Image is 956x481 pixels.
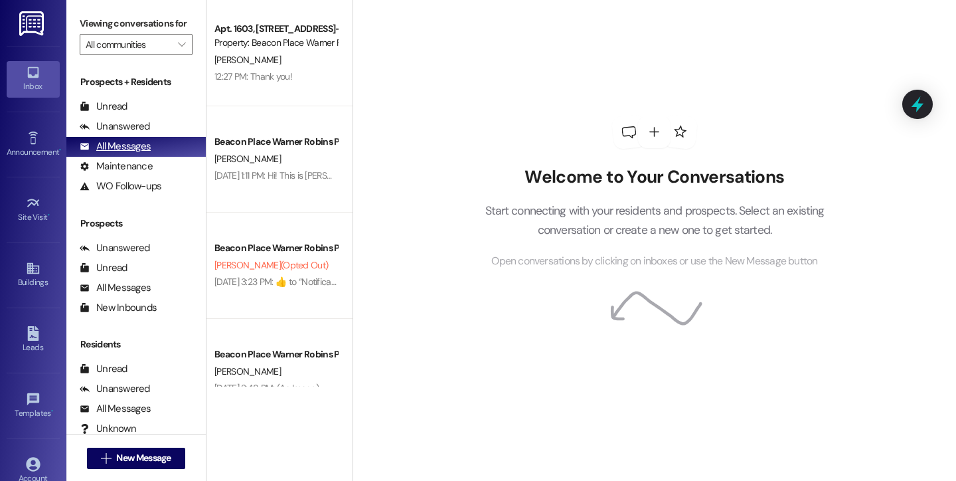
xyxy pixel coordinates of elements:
[214,54,281,66] span: [PERSON_NAME]
[48,211,50,220] span: •
[214,365,281,377] span: [PERSON_NAME]
[66,337,206,351] div: Residents
[80,241,150,255] div: Unanswered
[214,259,328,271] span: [PERSON_NAME] (Opted Out)
[80,140,151,153] div: All Messages
[66,75,206,89] div: Prospects + Residents
[80,100,127,114] div: Unread
[80,281,151,295] div: All Messages
[59,145,61,155] span: •
[80,13,193,34] label: Viewing conversations for
[51,407,53,416] span: •
[214,382,319,394] div: [DATE] 2:48 PM: (An Image)
[178,39,185,50] i: 
[465,201,844,239] p: Start connecting with your residents and prospects. Select an existing conversation or create a n...
[66,217,206,231] div: Prospects
[214,153,281,165] span: [PERSON_NAME]
[80,159,153,173] div: Maintenance
[214,135,337,149] div: Beacon Place Warner Robins Prospect
[214,241,337,255] div: Beacon Place Warner Robins Prospect
[101,453,111,464] i: 
[80,402,151,416] div: All Messages
[7,61,60,97] a: Inbox
[80,422,136,436] div: Unknown
[7,388,60,424] a: Templates •
[7,322,60,358] a: Leads
[465,167,844,188] h2: Welcome to Your Conversations
[19,11,46,36] img: ResiDesk Logo
[80,382,150,396] div: Unanswered
[116,451,171,465] span: New Message
[214,347,337,361] div: Beacon Place Warner Robins Prospect
[80,362,127,376] div: Unread
[80,301,157,315] div: New Inbounds
[87,448,185,469] button: New Message
[214,36,337,50] div: Property: Beacon Place Warner Robins
[491,253,817,270] span: Open conversations by clicking on inboxes or use the New Message button
[80,261,127,275] div: Unread
[7,192,60,228] a: Site Visit •
[214,70,292,82] div: 12:27 PM: Thank you!
[80,179,161,193] div: WO Follow-ups
[214,22,337,36] div: Apt. 1603, [STREET_ADDRESS]-Warner Robins, LLC
[80,120,150,134] div: Unanswered
[86,34,171,55] input: All communities
[7,257,60,293] a: Buildings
